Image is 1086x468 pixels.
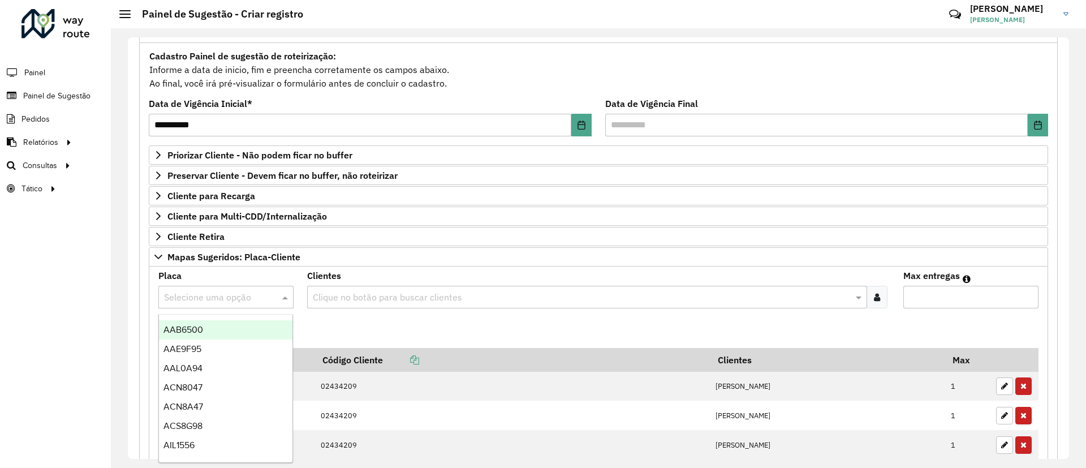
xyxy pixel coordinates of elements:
[23,90,90,102] span: Painel de Sugestão
[307,269,341,282] label: Clientes
[23,136,58,148] span: Relatórios
[23,160,57,171] span: Consultas
[167,191,255,200] span: Cliente para Recarga
[158,314,293,463] ng-dropdown-panel: Options list
[945,372,990,401] td: 1
[163,440,195,450] span: AIL1556
[149,186,1048,205] a: Cliente para Recarga
[21,113,50,125] span: Pedidos
[970,15,1055,25] span: [PERSON_NAME]
[167,151,352,160] span: Priorizar Cliente - Não podem ficar no buffer
[167,252,300,261] span: Mapas Sugeridos: Placa-Cliente
[167,171,398,180] span: Preservar Cliente - Devem ficar no buffer, não roteirizar
[963,274,971,284] em: Máximo de clientes que serão colocados na mesma rota com os clientes informados
[710,372,945,401] td: [PERSON_NAME]
[163,344,201,354] span: AAE9F95
[149,50,336,62] strong: Cadastro Painel de sugestão de roteirização:
[21,183,42,195] span: Tático
[314,372,710,401] td: 02434209
[163,402,203,411] span: ACN8A47
[314,348,710,372] th: Código Cliente
[314,401,710,430] td: 02434209
[149,166,1048,185] a: Preservar Cliente - Devem ficar no buffer, não roteirizar
[945,401,990,430] td: 1
[943,2,967,27] a: Contato Rápido
[167,212,327,221] span: Cliente para Multi-CDD/Internalização
[149,145,1048,165] a: Priorizar Cliente - Não podem ficar no buffer
[149,97,252,110] label: Data de Vigência Inicial
[149,227,1048,246] a: Cliente Retira
[131,8,303,20] h2: Painel de Sugestão - Criar registro
[1028,114,1048,136] button: Choose Date
[945,430,990,460] td: 1
[163,363,202,373] span: AAL0A94
[163,421,202,431] span: ACS8G98
[571,114,592,136] button: Choose Date
[158,269,182,282] label: Placa
[149,49,1048,91] div: Informe a data de inicio, fim e preencha corretamente os campos abaixo. Ao final, você irá pré-vi...
[710,430,945,460] td: [PERSON_NAME]
[163,383,202,392] span: ACN8047
[945,348,990,372] th: Max
[167,232,225,241] span: Cliente Retira
[163,325,203,334] span: AAB6500
[605,97,698,110] label: Data de Vigência Final
[24,67,45,79] span: Painel
[970,3,1055,14] h3: [PERSON_NAME]
[149,207,1048,226] a: Cliente para Multi-CDD/Internalização
[710,348,945,372] th: Clientes
[314,430,710,460] td: 02434209
[903,269,960,282] label: Max entregas
[383,354,419,366] a: Copiar
[149,247,1048,267] a: Mapas Sugeridos: Placa-Cliente
[710,401,945,430] td: [PERSON_NAME]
